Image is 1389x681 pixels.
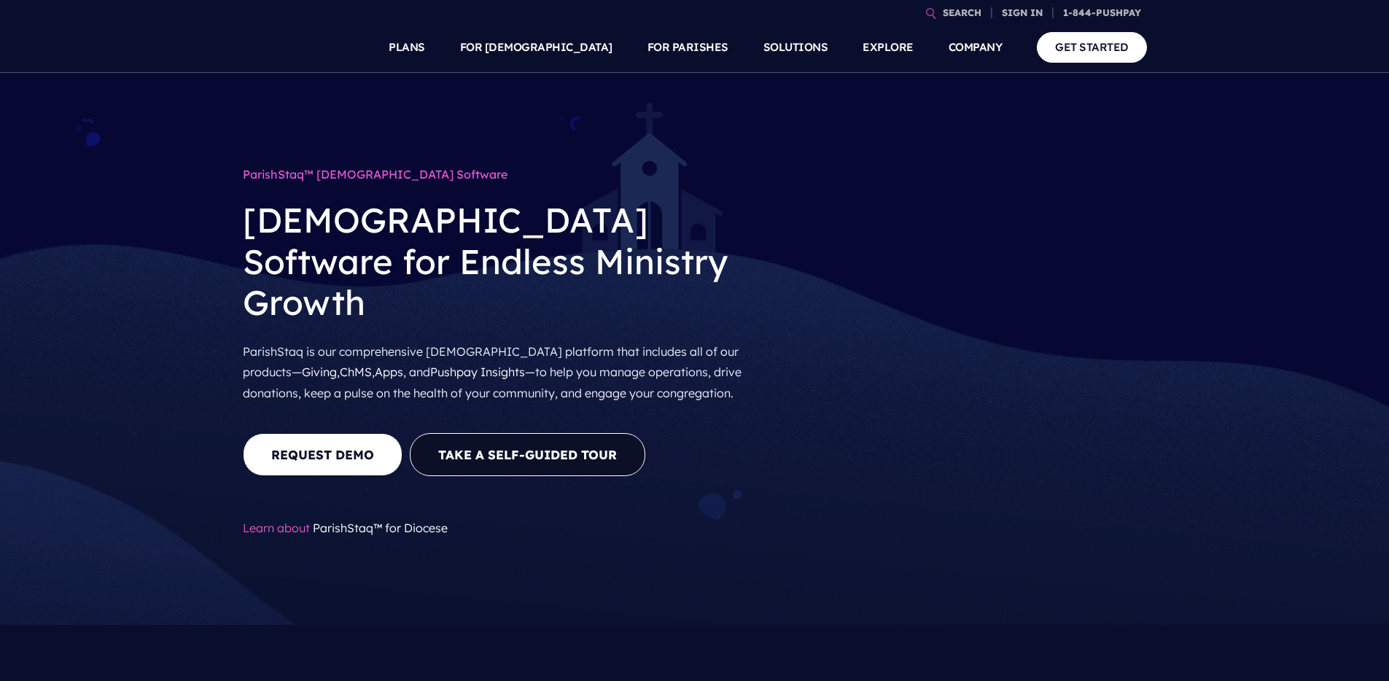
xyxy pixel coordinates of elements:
[243,188,760,335] h2: [DEMOGRAPHIC_DATA] Software for Endless Ministry Growth
[460,22,612,73] a: FOR [DEMOGRAPHIC_DATA]
[1037,32,1147,62] a: GET STARTED
[763,22,828,73] a: SOLUTIONS
[302,365,337,379] a: Giving
[647,22,728,73] a: FOR PARISHES
[863,22,914,73] a: EXPLORE
[243,160,760,188] h1: ParishStaq™ [DEMOGRAPHIC_DATA] Software
[243,433,402,476] a: REQUEST DEMO
[410,433,645,476] a: Take A Self-Guided Tour
[949,22,1003,73] a: COMPANY
[313,521,448,535] a: ParishStaq™ for Diocese
[375,365,403,379] a: Apps
[430,365,525,379] a: Pushpay Insights
[243,515,310,541] span: Learn about
[340,365,372,379] a: ChMS
[243,335,760,410] p: ParishStaq is our comprehensive [DEMOGRAPHIC_DATA] platform that includes all of our products— , ...
[389,22,425,73] a: PLANS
